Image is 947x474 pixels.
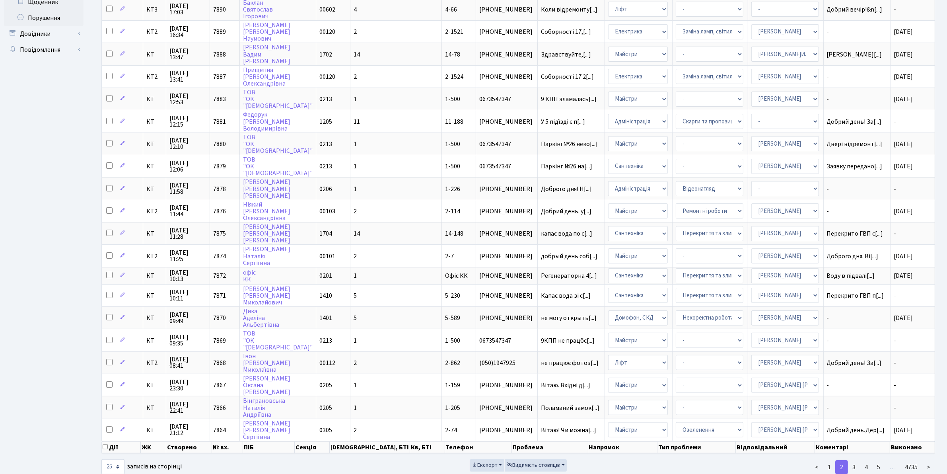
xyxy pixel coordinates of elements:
[354,162,357,171] span: 1
[213,5,226,14] span: 7890
[815,441,890,453] th: Коментарі
[354,252,357,261] span: 2
[472,461,498,469] span: Експорт
[146,51,163,58] span: КТ
[479,293,534,299] span: [PHONE_NUMBER]
[541,72,594,81] span: Соборності 17 2[...]
[445,314,460,322] span: 5-589
[213,359,226,367] span: 7868
[213,185,226,193] span: 7878
[541,271,597,280] span: Регенераторна 4[...]
[479,74,534,80] span: [PHONE_NUMBER]
[146,315,163,321] span: КТ
[146,405,163,411] span: КТ
[541,27,591,36] span: Соборності 17,[...]
[541,291,591,300] span: Капає вода зі с[...]
[169,289,206,302] span: [DATE] 10:11
[146,119,163,125] span: КТ
[243,133,313,155] a: ТОВ"ОК"[DEMOGRAPHIC_DATA]"
[890,441,935,453] th: Виконано
[354,72,357,81] span: 2
[319,185,332,193] span: 0206
[295,441,330,453] th: Секція
[541,162,592,171] span: Паркінг №26 на[...]
[146,208,163,215] span: КТ2
[243,330,313,352] a: ТОВ"ОК"[DEMOGRAPHIC_DATA]"
[479,315,534,321] span: [PHONE_NUMBER]
[894,162,913,171] span: [DATE]
[445,95,460,103] span: 1-500
[479,141,534,147] span: 0673547347
[213,426,226,435] span: 7864
[445,185,460,193] span: 1-226
[4,10,84,26] a: Порушення
[827,140,883,148] span: Двері відремонт[...]
[141,441,166,453] th: ЖК
[479,337,534,344] span: 0673547347
[169,93,206,105] span: [DATE] 12:53
[319,381,332,390] span: 0205
[146,253,163,259] span: КТ2
[213,291,226,300] span: 7871
[213,95,226,103] span: 7883
[169,25,206,38] span: [DATE] 16:34
[146,382,163,388] span: КТ
[541,336,595,345] span: 9КПП не працбє[...]
[445,441,512,453] th: Телефон
[827,382,887,388] span: -
[243,397,285,419] a: ВінграновськаНаталіяАндріївна
[541,404,599,412] span: Поламаний замок[...]
[4,42,84,58] a: Повідомлення
[213,381,226,390] span: 7867
[827,271,875,280] span: Воду в підвалі[...]
[894,50,913,59] span: [DATE]
[319,5,335,14] span: 00602
[319,207,335,216] span: 00103
[827,359,882,367] span: Добрий день! За[...]
[541,117,585,126] span: У 5 підїзді є п[...]
[894,72,913,81] span: [DATE]
[827,405,887,411] span: -
[4,26,84,42] a: Довідники
[445,426,457,435] span: 2-74
[243,307,279,329] a: ДикаАделінаАльбертівна
[354,336,357,345] span: 1
[169,269,206,282] span: [DATE] 10:13
[827,291,884,300] span: Перекрито ГВП п[...]
[445,291,460,300] span: 5-230
[354,5,357,14] span: 4
[479,230,534,237] span: [PHONE_NUMBER]
[169,401,206,414] span: [DATE] 22:41
[213,229,226,238] span: 7875
[146,141,163,147] span: КТ
[319,229,332,238] span: 1704
[213,140,226,148] span: 7880
[827,117,882,126] span: Добрий день! За[...]
[827,426,885,435] span: Добрий день.Дер[...]
[354,95,357,103] span: 1
[146,96,163,102] span: КТ
[827,74,887,80] span: -
[445,229,463,238] span: 14-148
[243,245,290,267] a: [PERSON_NAME]НаталіяСергіївна
[827,162,883,171] span: Заявку передано[...]
[319,291,332,300] span: 1410
[479,360,534,366] span: (050)1947925
[319,252,335,261] span: 00101
[146,74,163,80] span: КТ2
[827,337,887,344] span: -
[354,291,357,300] span: 5
[243,419,290,441] a: [PERSON_NAME][PERSON_NAME]Сергіївна
[894,229,896,238] span: -
[146,29,163,35] span: КТ2
[243,222,290,245] a: [PERSON_NAME][PERSON_NAME][PERSON_NAME]
[319,314,332,322] span: 1401
[588,441,658,453] th: Напрямок
[146,337,163,344] span: КТ
[894,207,913,216] span: [DATE]
[243,441,295,453] th: ПІБ
[479,119,534,125] span: [PHONE_NUMBER]
[541,207,591,216] span: Добрий день. у[...]
[169,423,206,436] span: [DATE] 21:12
[445,381,460,390] span: 1-159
